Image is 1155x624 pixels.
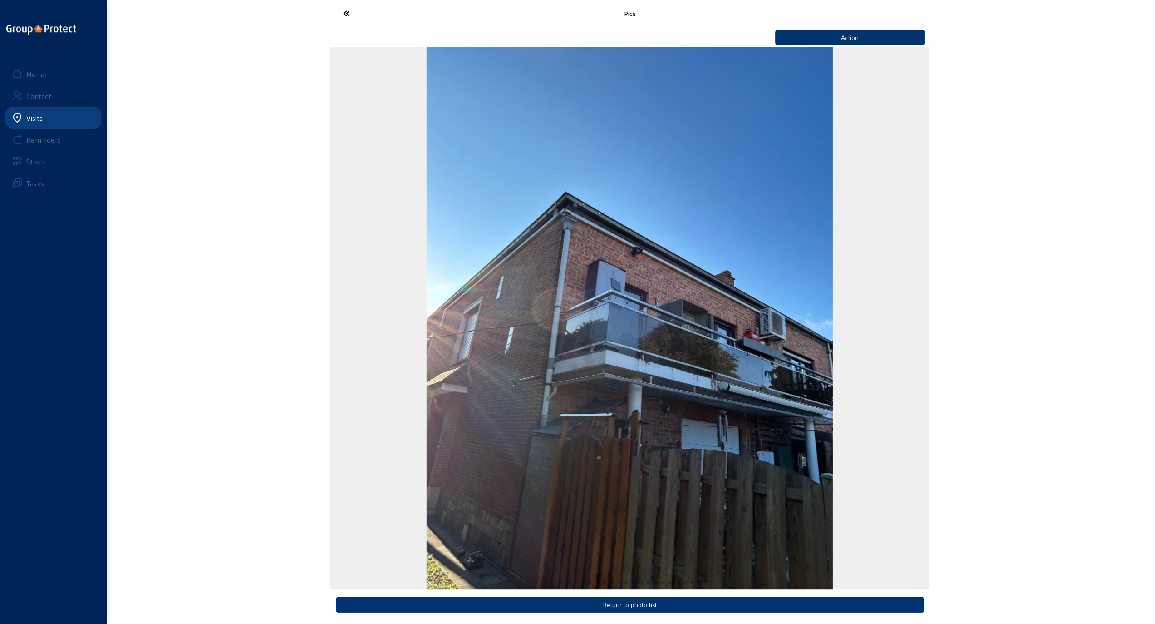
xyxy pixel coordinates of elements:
a: Stock [5,150,101,172]
a: Visits [5,107,101,129]
div: Tasks [26,179,44,188]
div: Reminders [26,135,61,144]
div: Visits [26,114,43,122]
button: Action [775,30,925,45]
a: Tasks [5,172,101,194]
button: Return to photo list [336,597,924,613]
div: Pics [430,10,830,17]
div: Stock [26,157,45,166]
div: Home [26,70,46,79]
a: Home [5,63,101,85]
swiper-slide: 9 / 20 [330,47,929,589]
a: Reminders [5,129,101,150]
img: logo-oneline.png [6,25,76,35]
img: 104b1e5c-2e1b-f7c4-a0d1-8b5cbd315db1.jpeg [427,47,833,589]
a: Contact [5,85,101,107]
div: Contact [26,92,51,100]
